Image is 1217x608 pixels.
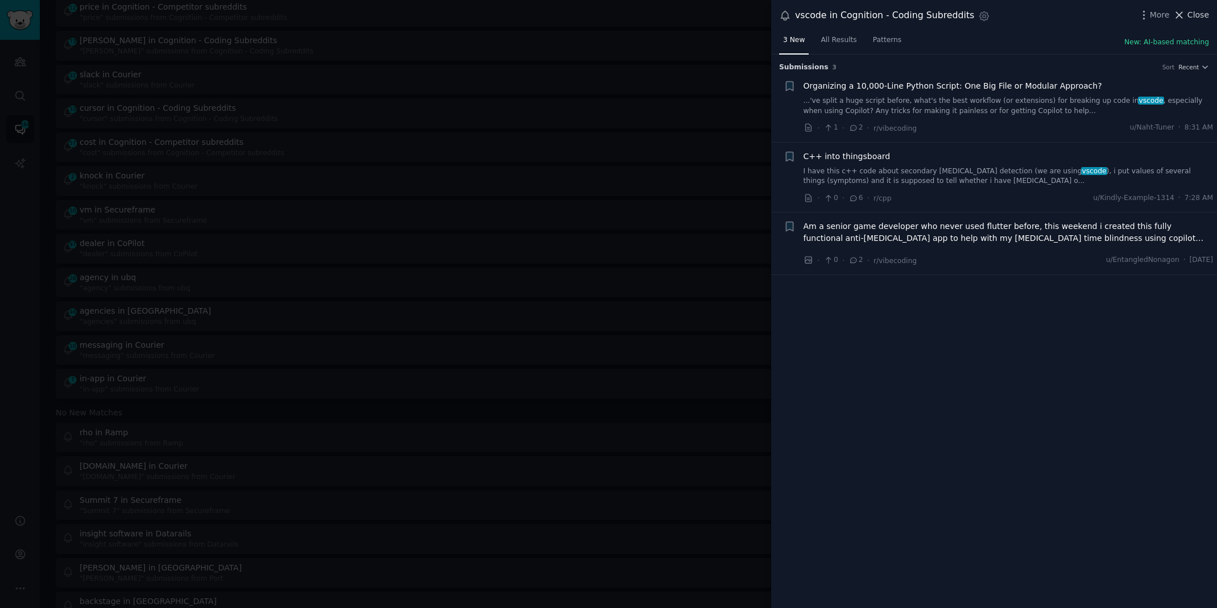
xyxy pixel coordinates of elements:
button: More [1138,9,1170,21]
span: r/vibecoding [874,124,917,132]
span: [DATE] [1190,255,1213,265]
span: 2 [848,255,863,265]
span: 7:28 AM [1185,193,1213,203]
span: · [842,255,845,266]
span: Submission s [779,63,829,73]
a: C++ into thingsboard [804,151,891,163]
button: Close [1173,9,1209,21]
span: 2 [848,123,863,133]
span: · [867,192,870,204]
span: Patterns [873,35,901,45]
span: · [817,122,819,134]
span: u/EntangledNonagon [1106,255,1179,265]
span: vscode [1081,167,1108,175]
span: 3 [833,64,837,70]
span: 1 [823,123,838,133]
span: All Results [821,35,856,45]
button: Recent [1178,63,1209,71]
span: · [817,255,819,266]
a: Organizing a 10,000-Line Python Script: One Big File or Modular Approach? [804,80,1102,92]
a: All Results [817,31,860,55]
span: u/Kindly-Example-1314 [1093,193,1174,203]
span: · [867,122,870,134]
span: u/Naht-Tuner [1130,123,1174,133]
a: Patterns [869,31,905,55]
span: Close [1187,9,1209,21]
button: New: AI-based matching [1124,38,1209,48]
a: ...'ve split a huge script before, what's the best workflow (or extensions) for breaking up code ... [804,96,1214,116]
span: · [1178,123,1181,133]
a: I have this c++ code about secondary [MEDICAL_DATA] detection (we are usingvscode), i put values ... [804,166,1214,186]
span: vscode [1138,97,1165,105]
span: 8:31 AM [1185,123,1213,133]
span: · [842,192,845,204]
span: More [1150,9,1170,21]
span: · [1183,255,1186,265]
span: r/cpp [874,194,891,202]
span: · [817,192,819,204]
div: Sort [1162,63,1175,71]
span: 6 [848,193,863,203]
span: 0 [823,255,838,265]
a: Am a senior game developer who never used flutter before, this weekend i created this fully funct... [804,220,1214,244]
a: 3 New [779,31,809,55]
span: · [842,122,845,134]
span: Recent [1178,63,1199,71]
span: · [867,255,870,266]
span: 3 New [783,35,805,45]
span: 0 [823,193,838,203]
span: r/vibecoding [874,257,917,265]
div: vscode in Cognition - Coding Subreddits [795,9,974,23]
span: · [1178,193,1181,203]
